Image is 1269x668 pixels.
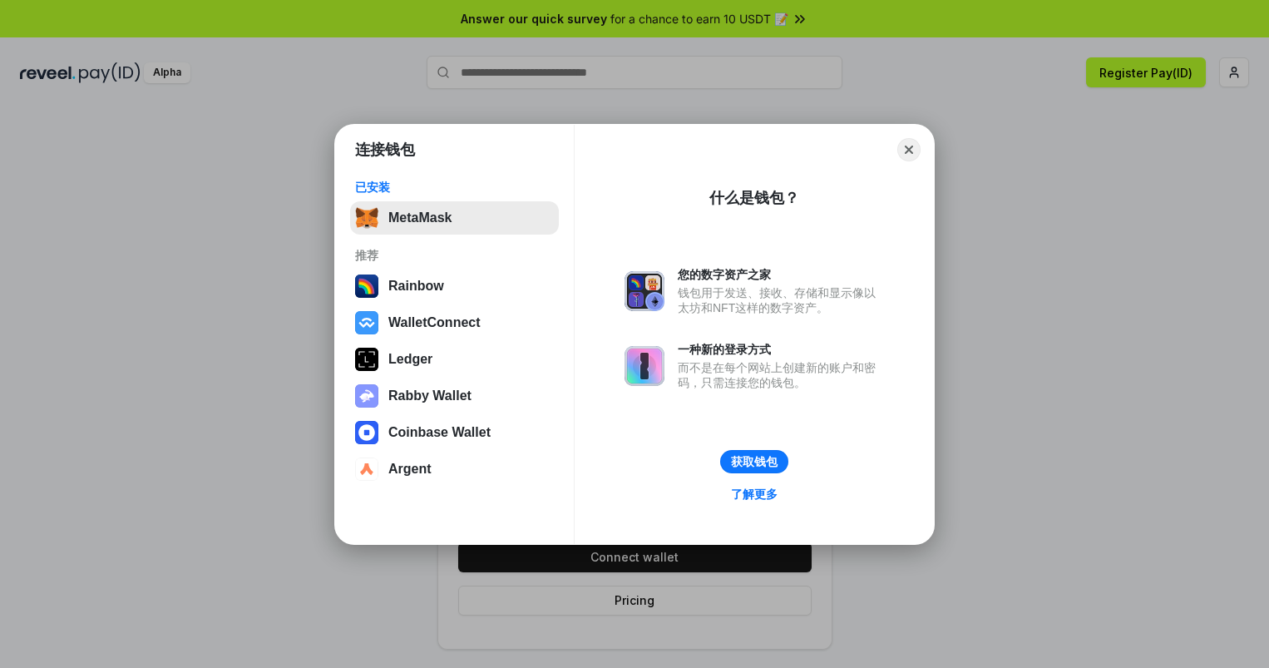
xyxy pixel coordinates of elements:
button: Rainbow [350,270,559,303]
div: 钱包用于发送、接收、存储和显示像以太坊和NFT这样的数字资产。 [678,285,884,315]
h1: 连接钱包 [355,140,415,160]
div: 一种新的登录方式 [678,342,884,357]
img: svg+xml,%3Csvg%20width%3D%2228%22%20height%3D%2228%22%20viewBox%3D%220%200%2028%2028%22%20fill%3D... [355,458,378,481]
img: svg+xml,%3Csvg%20width%3D%2228%22%20height%3D%2228%22%20viewBox%3D%220%200%2028%2028%22%20fill%3D... [355,311,378,334]
button: MetaMask [350,201,559,235]
a: 了解更多 [721,483,788,505]
div: 什么是钱包？ [709,188,799,208]
img: svg+xml,%3Csvg%20xmlns%3D%22http%3A%2F%2Fwww.w3.org%2F2000%2Fsvg%22%20fill%3D%22none%22%20viewBox... [625,346,664,386]
button: Rabby Wallet [350,379,559,413]
button: 获取钱包 [720,450,788,473]
div: 而不是在每个网站上创建新的账户和密码，只需连接您的钱包。 [678,360,884,390]
img: svg+xml,%3Csvg%20width%3D%2228%22%20height%3D%2228%22%20viewBox%3D%220%200%2028%2028%22%20fill%3D... [355,421,378,444]
div: 已安装 [355,180,554,195]
div: Rabby Wallet [388,388,472,403]
img: svg+xml,%3Csvg%20fill%3D%22none%22%20height%3D%2233%22%20viewBox%3D%220%200%2035%2033%22%20width%... [355,206,378,230]
img: svg+xml,%3Csvg%20xmlns%3D%22http%3A%2F%2Fwww.w3.org%2F2000%2Fsvg%22%20width%3D%2228%22%20height%3... [355,348,378,371]
div: Coinbase Wallet [388,425,491,440]
img: svg+xml,%3Csvg%20width%3D%22120%22%20height%3D%22120%22%20viewBox%3D%220%200%20120%20120%22%20fil... [355,275,378,298]
button: Close [897,138,921,161]
img: svg+xml,%3Csvg%20xmlns%3D%22http%3A%2F%2Fwww.w3.org%2F2000%2Fsvg%22%20fill%3D%22none%22%20viewBox... [625,271,664,311]
div: Ledger [388,352,432,367]
button: Coinbase Wallet [350,416,559,449]
button: Ledger [350,343,559,376]
img: svg+xml,%3Csvg%20xmlns%3D%22http%3A%2F%2Fwww.w3.org%2F2000%2Fsvg%22%20fill%3D%22none%22%20viewBox... [355,384,378,408]
button: WalletConnect [350,306,559,339]
button: Argent [350,453,559,486]
div: 获取钱包 [731,454,778,469]
div: 推荐 [355,248,554,263]
div: 您的数字资产之家 [678,267,884,282]
div: WalletConnect [388,315,481,330]
div: 了解更多 [731,487,778,502]
div: Argent [388,462,432,477]
div: MetaMask [388,210,452,225]
div: Rainbow [388,279,444,294]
